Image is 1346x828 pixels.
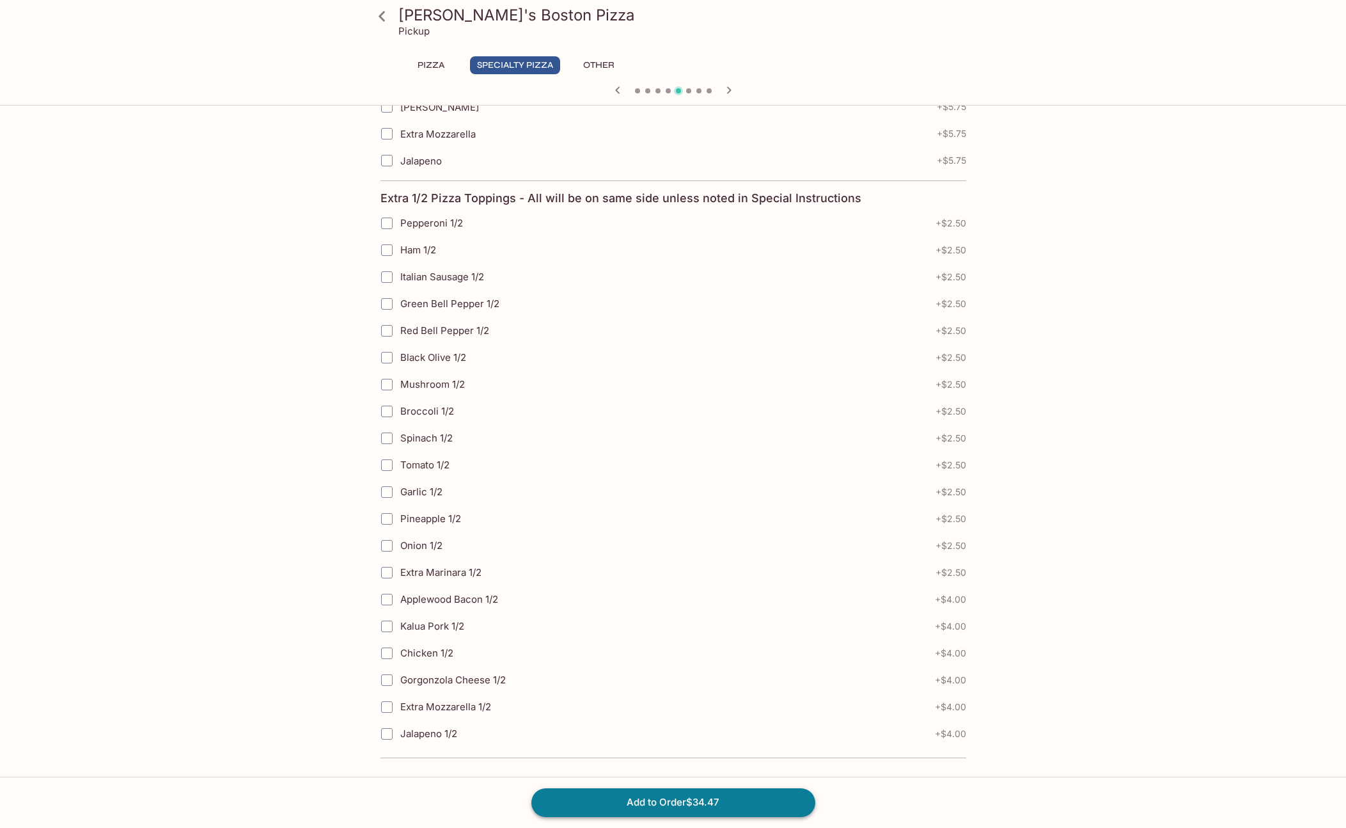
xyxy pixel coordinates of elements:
[400,271,484,283] span: Italian Sausage 1/2
[935,702,966,712] span: + $4.00
[400,244,436,256] span: Ham 1/2
[402,56,460,74] button: Pizza
[935,218,966,228] span: + $2.50
[400,566,481,578] span: Extra Marinara 1/2
[400,459,450,471] span: Tomato 1/2
[400,298,499,310] span: Green Bell Pepper 1/2
[400,728,457,740] span: Jalapeno 1/2
[935,568,966,578] span: + $2.50
[935,272,966,282] span: + $2.50
[400,593,498,605] span: Applewood Bacon 1/2
[937,102,966,112] span: + $5.75
[935,406,966,417] span: + $2.50
[935,326,966,336] span: + $2.50
[400,128,476,140] span: Extra Mozzarella
[400,324,489,337] span: Red Bell Pepper 1/2
[400,405,454,417] span: Broccoli 1/2
[937,129,966,139] span: + $5.75
[935,675,966,685] span: + $4.00
[570,56,628,74] button: Other
[935,648,966,658] span: + $4.00
[400,378,465,390] span: Mushroom 1/2
[937,155,966,166] span: + $5.75
[400,513,461,525] span: Pineapple 1/2
[935,379,966,390] span: + $2.50
[935,541,966,551] span: + $2.50
[935,514,966,524] span: + $2.50
[400,486,442,498] span: Garlic 1/2
[400,155,442,167] span: Jalapeno
[935,353,966,363] span: + $2.50
[470,56,560,74] button: Specialty Pizza
[531,788,815,816] button: Add to Order$34.47
[400,674,506,686] span: Gorgonzola Cheese 1/2
[400,647,453,659] span: Chicken 1/2
[935,729,966,739] span: + $4.00
[398,25,430,37] p: Pickup
[935,433,966,443] span: + $2.50
[400,701,491,713] span: Extra Mozzarella 1/2
[935,621,966,632] span: + $4.00
[400,432,453,444] span: Spinach 1/2
[400,101,479,113] span: [PERSON_NAME]
[935,487,966,497] span: + $2.50
[400,539,442,552] span: Onion 1/2
[935,594,966,605] span: + $4.00
[400,217,463,229] span: Pepperoni 1/2
[935,245,966,255] span: + $2.50
[935,460,966,470] span: + $2.50
[380,191,861,205] h4: Extra 1/2 Pizza Toppings - All will be on same side unless noted in Special Instructions
[400,351,466,363] span: Black Olive 1/2
[935,299,966,309] span: + $2.50
[398,5,970,25] h3: [PERSON_NAME]'s Boston Pizza
[400,620,464,632] span: Kalua Pork 1/2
